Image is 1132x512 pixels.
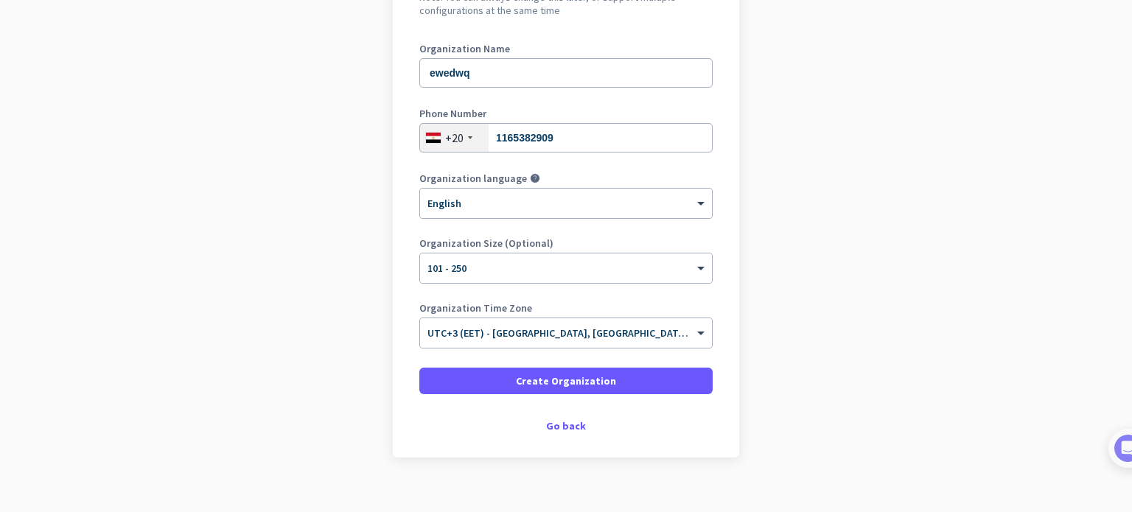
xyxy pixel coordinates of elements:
[419,238,713,248] label: Organization Size (Optional)
[419,368,713,394] button: Create Organization
[419,123,713,152] input: 2 34567890
[419,173,527,183] label: Organization language
[419,303,713,313] label: Organization Time Zone
[419,58,713,88] input: What is the name of your organization?
[445,130,464,145] div: +20
[419,43,713,54] label: Organization Name
[419,421,713,431] div: Go back
[419,108,713,119] label: Phone Number
[516,374,616,388] span: Create Organization
[530,173,540,183] i: help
